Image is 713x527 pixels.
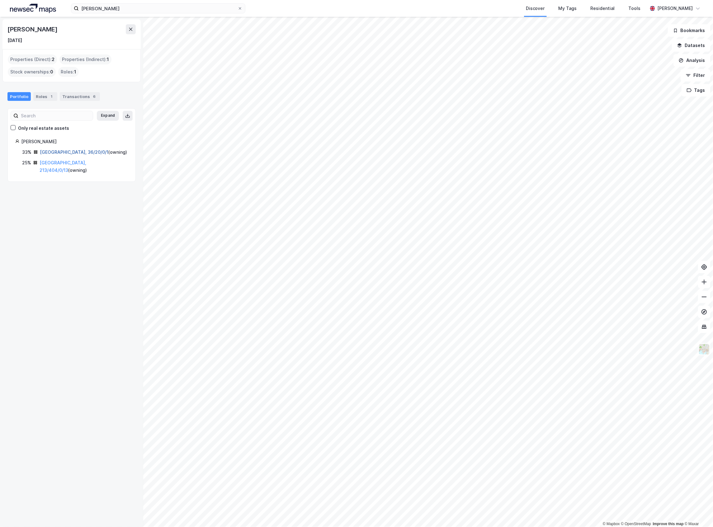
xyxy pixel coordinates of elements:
div: 25% [22,159,31,167]
div: Stock ownerships : [8,67,56,77]
button: Analysis [673,54,711,67]
a: OpenStreetMap [621,522,651,526]
div: Tools [629,5,641,12]
div: Portfolio [7,92,31,101]
div: ( owning ) [40,148,127,156]
div: 6 [91,93,97,100]
div: [PERSON_NAME] [7,24,59,34]
button: Filter [681,69,711,82]
button: Bookmarks [668,24,711,37]
button: Datasets [672,39,711,52]
div: Kontrollprogram for chat [682,497,713,527]
div: Transactions [60,92,100,101]
iframe: Chat Widget [682,497,713,527]
div: 33% [22,148,31,156]
a: [GEOGRAPHIC_DATA], 36/20/0/1 [40,149,108,155]
button: Expand [97,111,119,121]
div: [DATE] [7,37,22,44]
button: Tags [682,84,711,96]
input: Search by address, cadastre, landlords, tenants or people [79,4,238,13]
div: [PERSON_NAME] [21,138,128,145]
div: ( owning ) [40,159,128,174]
a: Improve this map [653,522,684,526]
div: Residential [591,5,615,12]
a: Mapbox [603,522,620,526]
div: Properties (Direct) : [8,54,57,64]
img: logo.a4113a55bc3d86da70a041830d287a7e.svg [10,4,56,13]
div: Discover [526,5,545,12]
img: Z [698,343,710,355]
span: 0 [50,68,53,76]
div: Roles : [58,67,79,77]
div: 1 [49,93,55,100]
span: 1 [107,56,109,63]
input: Search [18,111,93,120]
div: Properties (Indirect) : [59,54,111,64]
span: 1 [74,68,76,76]
a: [GEOGRAPHIC_DATA], 213/404/0/13 [40,160,86,173]
div: [PERSON_NAME] [658,5,693,12]
div: My Tags [559,5,577,12]
div: Roles [33,92,57,101]
div: Only real estate assets [18,125,69,132]
span: 2 [52,56,54,63]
